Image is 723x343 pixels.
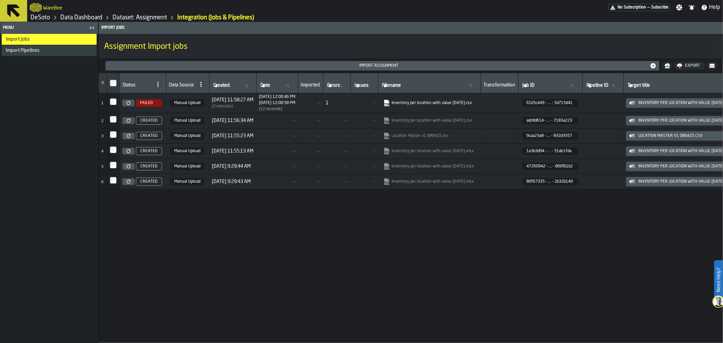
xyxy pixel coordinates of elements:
[212,81,254,90] input: label
[522,147,578,155] span: 1a3b3d94-30f7-42ca-97b9-877d51de1fda
[101,165,103,169] span: 5
[110,116,117,123] input: InputCheckbox-label-react-aria8715383002-:r2su:
[60,14,102,21] a: link-to-/wh/i/53489ce4-9a4e-4130-9411-87a947849922/data
[662,62,673,70] button: button-
[259,133,295,139] span: —
[140,134,158,138] span: CREATED
[301,148,320,154] span: —
[140,101,153,105] span: FAILED
[104,40,718,41] h2: Sub Title
[353,149,375,154] span: —
[2,45,97,56] li: menu Import Pipelines
[618,5,646,10] span: No Subscription
[383,117,474,124] a: link-to-null
[354,81,375,90] input: label
[353,101,375,105] span: —
[110,162,117,168] input: InputCheckbox-label-react-aria8715383002-:r2t1:
[674,62,705,70] button: button-Export
[140,149,158,154] span: CREATED
[353,164,375,169] span: —
[99,22,723,34] header: Import Jobs
[682,63,703,68] div: Export
[522,132,578,140] span: 9caa23a8-780c-4e34-a133-513c832d3357
[113,14,167,21] a: link-to-/wh/i/53489ce4-9a4e-4130-9411-87a947849922/data/assignments/
[122,82,151,89] div: Status
[673,4,685,11] label: button-toggle-Settings
[382,146,477,156] span: Inventory per location with value 06-27-2025.xlsx
[135,117,163,125] a: CREATED
[2,25,87,30] div: Menu
[715,261,722,299] label: Need Help?
[101,135,103,138] span: 3
[526,164,573,169] span: 47260942 - ... - 800fb1b2
[326,133,348,139] span: —
[301,82,320,89] div: Imported
[651,5,668,10] span: Subscribe
[526,101,573,105] span: 61b5c449 - ... - 5d715d41
[212,118,254,123] span: [DATE] 11:56:34 AM
[6,37,30,42] span: Import Jobs
[326,179,348,184] span: —
[526,149,573,154] span: 1a3b3d94 - ... - 51de1fda
[327,83,340,88] span: label
[526,118,573,123] span: adc8d614 - ... - 7183a223
[99,34,723,58] div: title-Assignment Import jobs
[383,148,474,155] a: link-to-null
[484,82,516,89] div: Transformation
[382,83,401,88] span: label
[100,25,722,30] div: Import Jobs
[110,80,117,86] input: InputCheckbox-label-react-aria8715383002-:r2si:
[301,118,320,123] span: —
[101,119,103,123] span: 2
[523,83,535,88] span: label
[6,48,40,53] span: Import Pipelines
[259,148,295,154] span: —
[353,118,375,123] span: —
[326,118,348,123] span: —
[383,178,474,185] a: link-to-null
[382,116,477,125] span: Inventory per location with value 06-27-2025.csv
[212,97,254,103] span: [DATE] 11:58:27 AM
[43,4,62,11] h2: Sub Title
[259,95,295,99] div: Started at 1754928046569
[212,164,251,169] span: [DATE] 9:29:44 AM
[140,164,158,169] span: CREATED
[608,4,670,11] a: link-to-/wh/i/53489ce4-9a4e-4130-9411-87a947849922/pricing/
[522,99,578,107] span: 61b5c449-dfb2-4a5a-a2ff-7d8e5d715d41
[170,117,204,124] span: Manual Upload
[212,179,251,184] span: [DATE] 9:29:43 AM
[105,61,659,70] button: button-Import assignment
[326,81,348,90] input: label
[108,63,650,68] div: Import assignment
[135,147,163,155] a: CREATED
[101,81,104,85] span: #
[382,98,477,108] span: Inventory per location with value 06-27-2025.csv
[526,179,573,184] span: 80f67335 - ... - 2b32b149
[2,34,97,45] li: menu Import Jobs
[261,83,270,88] span: label
[355,83,369,88] span: label
[177,14,254,21] div: Integration (Jobs & Pipelines)
[382,177,477,186] span: Inventory per location with value 06-27-2025.xlsx
[110,131,117,138] input: InputCheckbox-label-react-aria8715383002-:r2sv:
[383,163,474,170] a: link-to-null
[382,162,477,171] span: Inventory per location with value 06-27-2025.xlsx
[135,178,163,186] a: CREATED
[101,102,103,105] span: 1
[104,41,187,52] span: Assignment Import jobs
[212,104,254,109] div: Time between creation and start (import delay / Re-Import)
[522,178,578,185] span: 80f67335-6d3f-441c-83da-46302b32b149
[353,179,375,184] span: —
[110,177,117,184] label: InputCheckbox-label-react-aria8715383002-:r2t2:
[383,100,474,106] a: link-to-https://import.app.warebee.com/61b5c449-dfb2-4a5a-a2ff-7d8e5d715d41/input/input.csv?X-Amz...
[135,99,163,107] a: FAILED
[301,179,320,184] span: —
[301,100,320,106] span: —
[0,22,98,34] header: Menu
[135,162,163,170] a: CREATED
[647,5,650,10] span: —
